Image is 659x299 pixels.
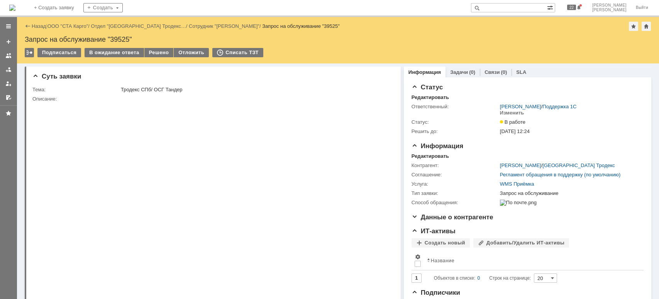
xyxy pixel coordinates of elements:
[83,3,123,12] div: Создать
[431,258,454,263] div: Название
[32,73,81,80] span: Суть заявки
[500,110,524,116] div: Изменить
[32,23,46,29] a: Назад
[500,162,615,169] div: /
[32,96,391,102] div: Описание:
[412,200,498,206] div: Способ обращения:
[412,142,463,150] span: Информация
[412,227,456,235] span: ИТ-активы
[412,94,449,101] div: Редактировать
[32,87,119,93] div: Тема:
[2,63,15,76] a: Заявки в моей ответственности
[500,104,541,109] a: [PERSON_NAME]
[629,22,638,31] div: Добавить в избранное
[91,23,186,29] a: Отдел "[GEOGRAPHIC_DATA] Тродекс…
[412,289,460,296] span: Подписчики
[9,5,15,11] img: logo
[189,23,262,29] div: /
[2,91,15,104] a: Мои согласования
[516,69,526,75] a: SLA
[500,190,640,196] div: Запрос на обслуживание
[478,273,480,283] div: 0
[2,50,15,62] a: Заявки на командах
[450,69,468,75] a: Задачи
[412,190,498,196] div: Тип заявки:
[2,36,15,48] a: Создать заявку
[412,153,449,159] div: Редактировать
[412,214,493,221] span: Данные о контрагенте
[47,23,88,29] a: ООО "СТА Карго"
[501,69,507,75] div: (0)
[412,128,498,135] div: Решить до:
[25,48,34,57] div: Работа с массовостью
[434,273,531,283] i: Строк на странице:
[412,104,498,110] div: Ответственный:
[500,200,537,206] img: По почте.png
[434,275,475,281] span: Объектов в списке:
[642,22,651,31] div: Сделать домашней страницей
[412,181,498,187] div: Услуга:
[412,84,443,91] span: Статус
[567,5,576,10] span: 22
[542,162,615,168] a: [GEOGRAPHIC_DATA] Тродекс
[500,119,525,125] span: В работе
[542,104,576,109] a: Поддержка 1С
[500,128,530,134] span: [DATE] 12:24
[408,69,441,75] a: Информация
[485,69,500,75] a: Связи
[412,119,498,125] div: Статус:
[412,172,498,178] div: Соглашение:
[2,77,15,90] a: Мои заявки
[547,3,555,11] span: Расширенный поиск
[500,162,541,168] a: [PERSON_NAME]
[262,23,340,29] div: Запрос на обслуживание "39525"
[592,3,627,8] span: [PERSON_NAME]
[415,254,421,260] span: Настройки
[189,23,259,29] a: Сотрудник "[PERSON_NAME]"
[412,162,498,169] div: Контрагент:
[592,8,627,12] span: [PERSON_NAME]
[47,23,91,29] div: /
[424,251,637,270] th: Название
[121,87,389,93] div: Тродекс СПб/ ОСГ Тандер
[9,5,15,11] a: Перейти на домашнюю страницу
[500,181,534,187] a: WMS Приёмка
[25,36,651,43] div: Запрос на обслуживание "39525"
[500,172,621,178] a: Регламент обращения в поддержку (по умолчанию)
[46,23,47,29] div: |
[91,23,189,29] div: /
[469,69,475,75] div: (0)
[500,104,577,110] div: /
